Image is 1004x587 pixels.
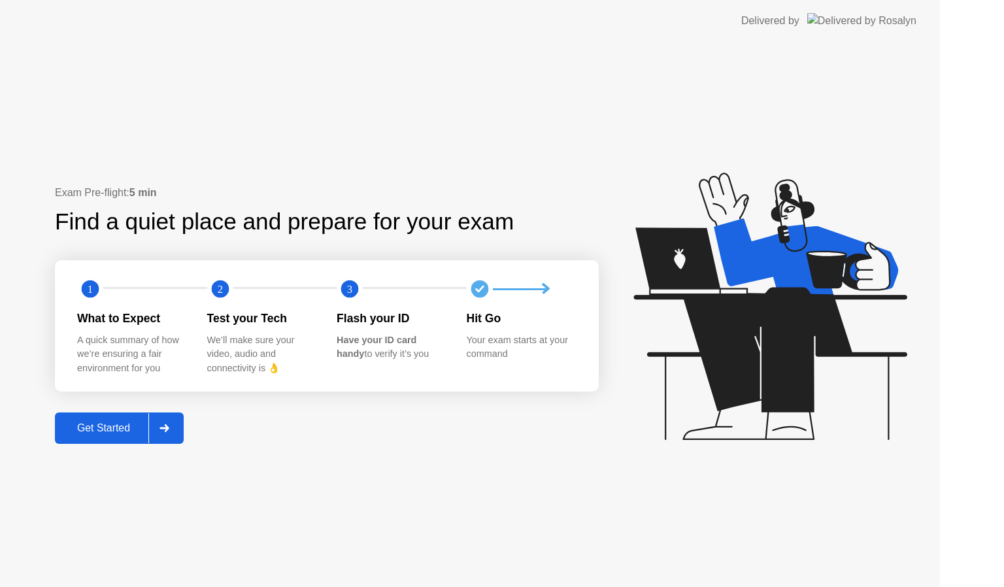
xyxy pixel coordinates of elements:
b: Have your ID card handy [337,335,416,360]
div: Exam Pre-flight: [55,185,599,201]
div: What to Expect [77,310,186,327]
div: A quick summary of how we’re ensuring a fair environment for you [77,333,186,376]
div: Test your Tech [207,310,316,327]
div: We’ll make sure your video, audio and connectivity is 👌 [207,333,316,376]
b: 5 min [129,187,157,198]
text: 1 [88,283,93,295]
div: Your exam starts at your command [467,333,576,361]
text: 3 [347,283,352,295]
button: Get Started [55,412,184,444]
div: Delivered by [741,13,799,29]
div: Find a quiet place and prepare for your exam [55,205,516,239]
text: 2 [217,283,222,295]
div: to verify it’s you [337,333,446,361]
img: Delivered by Rosalyn [807,13,916,28]
div: Get Started [59,422,148,434]
div: Flash your ID [337,310,446,327]
div: Hit Go [467,310,576,327]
